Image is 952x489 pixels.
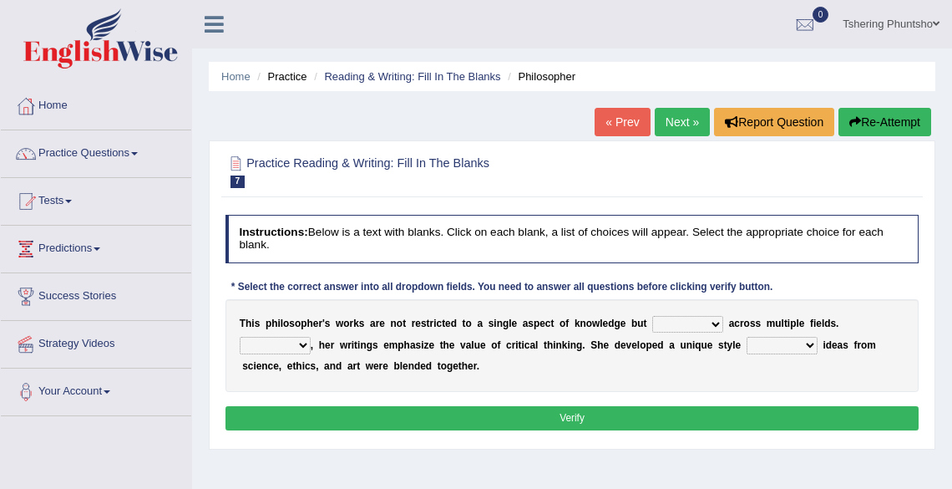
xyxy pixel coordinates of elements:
b: e [631,339,637,351]
button: Re-Attempt [838,108,931,136]
b: o [586,318,592,329]
b: o [640,339,646,351]
b: , [279,360,281,372]
b: i [515,339,518,351]
b: o [744,318,750,329]
b: r [347,339,352,351]
b: e [382,360,388,372]
b: p [646,339,651,351]
a: Your Account [1,369,191,410]
b: n [570,339,576,351]
b: f [853,339,857,351]
b: n [686,339,692,351]
b: m [867,339,876,351]
b: e [652,339,658,351]
b: t [519,339,522,351]
div: * Select the correct answer into all dropdown fields. You need to answer all questions before cli... [225,281,779,296]
b: . [836,318,838,329]
b: o [283,318,289,329]
b: e [273,360,279,372]
b: o [343,318,349,329]
b: e [816,318,822,329]
b: t [458,360,462,372]
b: e [480,339,486,351]
b: r [857,339,861,351]
b: e [428,339,434,351]
b: r [473,360,477,372]
b: g [576,339,582,351]
b: v [626,339,632,351]
b: h [306,318,312,329]
b: r [379,360,383,372]
b: r [412,318,416,329]
b: c [268,360,274,372]
b: r [376,318,380,329]
b: . [477,360,479,372]
b: h [319,339,325,351]
b: t [644,318,647,329]
b: r [350,318,354,329]
b: s [372,339,378,351]
b: S [590,339,597,351]
b: e [620,339,626,351]
a: Success Stories [1,273,191,315]
b: t [354,339,357,351]
b: a [669,339,675,351]
b: a [410,339,416,351]
b: s [325,318,331,329]
b: u [637,318,643,329]
b: i [433,318,436,329]
b: d [336,360,342,372]
b: l [637,339,640,351]
b: b [631,318,637,329]
b: f [810,318,813,329]
b: s [756,318,762,329]
b: r [353,360,357,372]
b: z [423,339,428,351]
b: a [466,339,472,351]
b: t [438,360,441,372]
b: i [823,339,825,351]
b: c [734,318,740,329]
b: n [391,318,397,329]
b: v [460,339,466,351]
b: k [562,339,568,351]
a: Home [221,70,251,83]
b: q [695,339,701,351]
b: p [266,318,271,329]
b: a [729,318,735,329]
b: h [547,339,553,351]
b: e [403,360,408,372]
b: u [680,339,686,351]
b: r [512,339,516,351]
b: l [822,318,824,329]
b: a [523,318,529,329]
b: a [529,339,535,351]
b: n [360,339,366,351]
b: s [489,318,494,329]
b: s [421,318,427,329]
b: s [359,318,365,329]
b: t [724,339,727,351]
span: 7 [230,176,246,188]
b: g [503,318,509,329]
b: r [430,318,434,329]
b: o [491,339,497,351]
b: n [556,339,562,351]
b: s [750,318,756,329]
b: e [313,318,319,329]
b: i [553,339,555,351]
b: e [325,339,331,351]
b: d [426,360,432,372]
b: c [545,318,551,329]
b: e [287,360,293,372]
b: e [707,339,713,351]
b: a [347,360,353,372]
span: 0 [813,7,829,23]
b: t [357,360,360,372]
b: e [799,318,805,329]
a: Home [1,83,191,125]
b: l [535,339,538,351]
b: c [437,318,443,329]
b: y [727,339,733,351]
